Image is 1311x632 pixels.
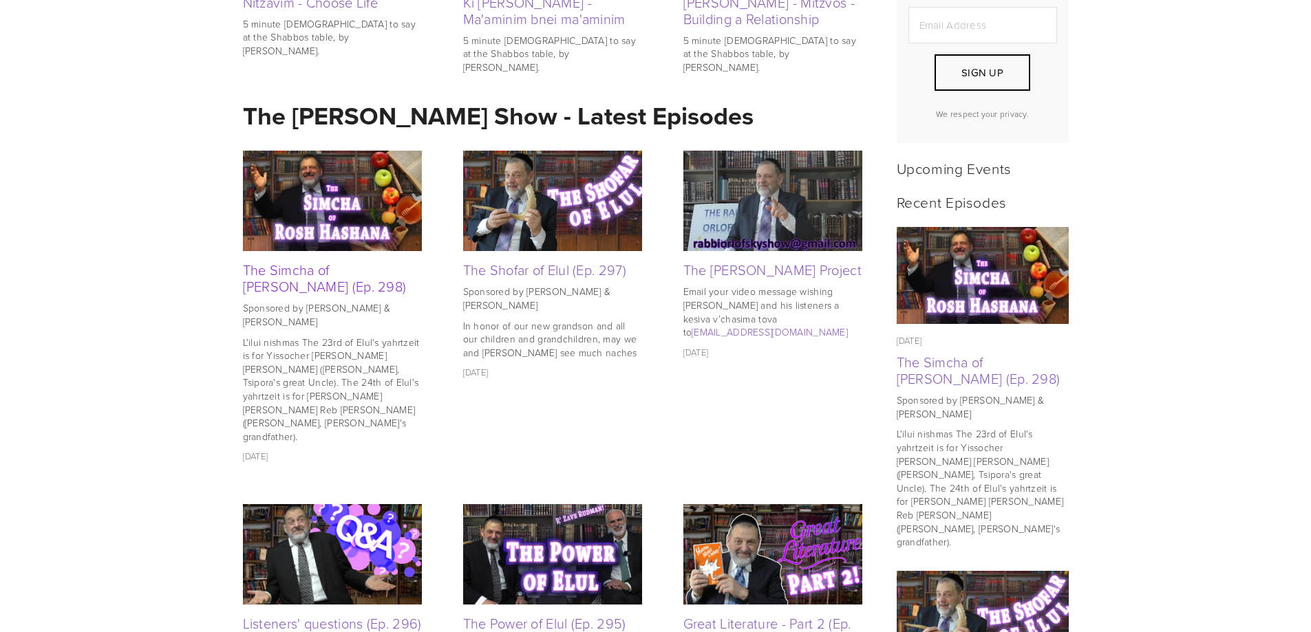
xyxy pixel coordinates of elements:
[935,54,1030,91] button: Sign Up
[243,17,422,58] p: 5 minute [DEMOGRAPHIC_DATA] to say at the Shabbos table, by [PERSON_NAME].
[683,260,862,279] a: The [PERSON_NAME] Project
[463,151,642,251] img: The Shofar of Elul (Ep. 297)
[463,504,642,604] a: The Power of Elul (Ep. 295)
[463,260,626,279] a: The Shofar of Elul (Ep. 297)
[243,98,754,133] strong: The [PERSON_NAME] Show - Latest Episodes
[463,319,642,360] p: In honor of our new grandson and all our children and grandchildren, may we and [PERSON_NAME] see...
[243,450,268,462] time: [DATE]
[897,227,1069,324] a: The Simcha of Rosh Hashana (Ep. 298)
[463,34,642,74] p: 5 minute [DEMOGRAPHIC_DATA] to say at the Shabbos table, by [PERSON_NAME].
[683,151,862,251] img: The Rabbi Orlofsky Rosh Hashana Project
[243,301,422,328] p: Sponsored by [PERSON_NAME] & [PERSON_NAME]
[683,503,862,604] img: Great Literature - Part 2 (Ep. 294)
[897,352,1060,388] a: The Simcha of [PERSON_NAME] (Ep. 298)
[463,285,642,312] p: Sponsored by [PERSON_NAME] & [PERSON_NAME]
[243,151,422,251] img: The Simcha of Rosh Hashana (Ep. 298)
[908,7,1057,43] input: Email Address
[897,427,1069,548] p: L'ilui nishmas The 23rd of Elul's yahrtzeit is for Yissocher [PERSON_NAME] [PERSON_NAME] ([PERSON...
[683,346,709,358] time: [DATE]
[463,366,489,378] time: [DATE]
[961,65,1003,80] span: Sign Up
[897,393,1069,420] p: Sponsored by [PERSON_NAME] & [PERSON_NAME]
[243,504,422,604] a: Listeners' questions (Ep. 296)
[897,160,1069,177] h2: Upcoming Events
[683,504,862,604] a: Great Literature - Part 2 (Ep. 294)
[683,285,862,338] p: Email your video message wishing [PERSON_NAME] and his listeners a kesiva v’chasima tova to
[243,336,422,444] p: L'ilui nishmas The 23rd of Elul's yahrtzeit is for Yissocher [PERSON_NAME] [PERSON_NAME] ([PERSON...
[908,108,1057,120] p: We respect your privacy.
[243,494,422,613] img: Listeners' questions (Ep. 296)
[692,325,848,338] a: [EMAIL_ADDRESS][DOMAIN_NAME]
[897,334,922,347] time: [DATE]
[243,260,407,296] a: The Simcha of [PERSON_NAME] (Ep. 298)
[463,503,642,604] img: The Power of Elul (Ep. 295)
[683,34,862,74] p: 5 minute [DEMOGRAPHIC_DATA] to say at the Shabbos table, by [PERSON_NAME].
[897,193,1069,210] h2: Recent Episodes
[896,227,1069,324] img: The Simcha of Rosh Hashana (Ep. 298)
